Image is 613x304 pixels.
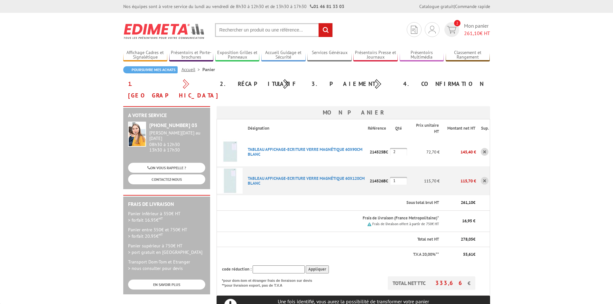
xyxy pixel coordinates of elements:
[128,201,205,207] h2: Frais de Livraison
[464,30,490,37] span: € HT
[368,146,390,158] p: 214525BC
[123,78,215,101] div: 1. [GEOGRAPHIC_DATA]
[159,232,163,237] sup: HT
[447,26,456,33] img: devis rapide
[128,265,183,271] span: > nous consulter pour devis
[372,222,439,226] small: Frais de livraison offert à partir de 750€ HT
[123,3,344,10] div: Nos équipes sont à votre service du lundi au vendredi de 8h30 à 12h30 et de 13h30 à 17h30
[215,23,333,37] input: Rechercher un produit ou une référence...
[128,210,205,223] p: Panier inférieur à 350€ HT
[462,218,475,224] span: 16,95 €
[461,200,473,205] span: 261,10
[455,4,490,9] a: Commande rapide
[463,252,473,257] span: 55,61
[261,50,306,60] a: Accueil Guidage et Sécurité
[222,276,319,288] p: *pour dom-tom et étranger frais de livraison sur devis **pour livraison export, pas de T.V.A
[353,50,398,60] a: Présentoirs Presse et Journaux
[169,50,214,60] a: Présentoirs et Porte-brochures
[368,125,389,132] p: Référence
[412,123,439,134] p: Prix unitaire HT
[159,216,163,221] sup: HT
[222,252,439,258] p: T.V.A 20,00%**
[306,265,329,273] input: Appliquer
[202,66,215,73] li: Panier
[149,130,205,141] div: [PERSON_NAME][DATE] au [DATE]
[476,119,490,138] th: Sup.
[464,22,490,37] span: Mon panier
[454,20,460,26] span: 2
[307,78,398,90] div: 3. Paiement
[123,66,178,73] a: Poursuivre mes achats
[128,243,205,255] p: Panier supérieur à 750€ HT
[243,119,368,138] th: Désignation
[419,4,454,9] a: Catalogue gratuit
[181,67,202,72] a: Accueil
[419,3,490,10] div: |
[128,280,205,290] a: EN SAVOIR PLUS
[248,215,439,221] p: Frais de livraison (France Metropolitaine)*
[400,50,444,60] a: Présentoirs Multimédia
[390,119,407,138] th: Qté
[128,163,205,173] a: ON VOUS RAPPELLE ?
[217,168,243,194] img: TABLEAU AFFICHAGE-ECRITURE VERRE MAGNéTIQUE 60X120CM BLANC
[128,174,205,184] a: CONTACTEZ-NOUS
[149,130,205,152] div: 08h30 à 12h30 13h30 à 17h30
[243,195,440,210] th: Sous total brut HT
[222,266,252,272] span: code réduction :
[367,222,371,226] img: picto.png
[310,4,344,9] strong: 01 46 81 33 03
[123,19,205,43] img: Edimeta
[435,279,468,287] span: 333,66
[123,50,168,60] a: Affichage Cadres et Signalétique
[128,226,205,239] p: Panier entre 350€ et 750€ HT
[128,249,202,255] span: > port gratuit en [GEOGRAPHIC_DATA]
[217,106,490,119] h3: Mon panier
[429,26,436,33] img: devis rapide
[461,236,473,242] span: 278,05
[319,23,332,37] input: rechercher
[128,259,205,272] p: Transport Dom-Tom et Etranger
[445,252,475,258] p: €
[411,26,417,34] img: devis rapide
[388,276,475,290] p: TOTAL NET TTC €
[407,175,440,187] p: 115,70 €
[307,50,352,60] a: Services Généraux
[445,125,475,132] p: Montant net HT
[222,236,439,243] p: Total net HT
[407,146,440,158] p: 72,70 €
[443,22,490,37] a: devis rapide 2 Mon panier 261,10€ HT
[215,78,307,90] div: 2. Récapitulatif
[128,122,146,147] img: widget-service.jpg
[128,113,205,118] h2: A votre service
[445,200,475,206] p: €
[398,78,490,90] div: 4. Confirmation
[445,236,475,243] p: €
[248,176,365,186] a: TABLEAU AFFICHAGE-ECRITURE VERRE MAGNéTIQUE 60X120CM BLANC
[446,50,490,60] a: Classement et Rangement
[464,30,480,36] span: 261,10
[440,175,476,187] p: 115,70 €
[128,233,163,239] span: > forfait 20.95€
[149,122,197,128] strong: [PHONE_NUMBER] 03
[248,147,362,157] a: TABLEAU AFFICHAGE-ECRITURE VERRE MAGNéTIQUE 60X90CM BLANC
[368,175,390,187] p: 214526BC
[440,146,476,158] p: 145,40 €
[217,139,243,165] img: TABLEAU AFFICHAGE-ECRITURE VERRE MAGNéTIQUE 60X90CM BLANC
[128,217,163,223] span: > forfait 16.95€
[215,50,260,60] a: Exposition Grilles et Panneaux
